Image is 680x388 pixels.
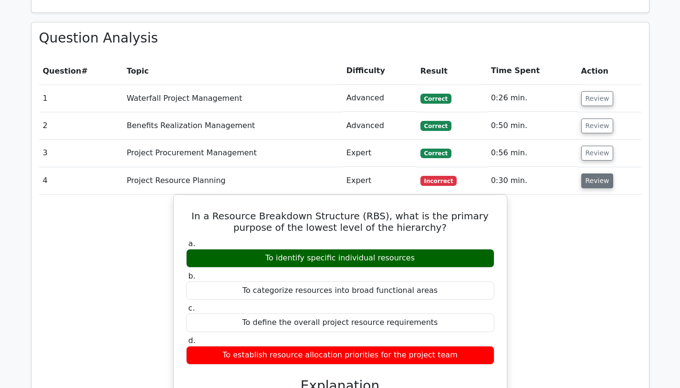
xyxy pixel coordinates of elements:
[123,85,342,112] td: Waterfall Project Management
[188,303,195,313] span: c.
[185,210,495,233] h5: In a Resource Breakdown Structure (RBS), what is the primary purpose of the lowest level of the h...
[581,146,614,161] button: Review
[186,346,494,365] div: To establish resource allocation priorities for the project team
[123,57,342,85] th: Topic
[420,149,451,158] span: Correct
[343,167,417,194] td: Expert
[39,167,123,194] td: 4
[123,167,342,194] td: Project Resource Planning
[39,140,123,167] td: 3
[123,140,342,167] td: Project Procurement Management
[420,94,451,103] span: Correct
[343,112,417,140] td: Advanced
[487,112,577,140] td: 0:50 min.
[487,57,577,85] th: Time Spent
[581,119,614,133] button: Review
[188,239,196,248] span: a.
[188,336,196,345] span: d.
[186,281,494,300] div: To categorize resources into broad functional areas
[186,249,494,268] div: To identify specific individual resources
[43,66,82,75] span: Question
[420,121,451,130] span: Correct
[123,112,342,140] td: Benefits Realization Management
[343,57,417,85] th: Difficulty
[581,91,614,106] button: Review
[487,140,577,167] td: 0:56 min.
[420,176,457,185] span: Incorrect
[39,112,123,140] td: 2
[577,57,641,85] th: Action
[188,271,196,280] span: b.
[417,57,487,85] th: Result
[487,85,577,112] td: 0:26 min.
[39,30,641,46] h3: Question Analysis
[487,167,577,194] td: 0:30 min.
[343,140,417,167] td: Expert
[39,57,123,85] th: #
[39,85,123,112] td: 1
[186,313,494,332] div: To define the overall project resource requirements
[581,173,614,188] button: Review
[343,85,417,112] td: Advanced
